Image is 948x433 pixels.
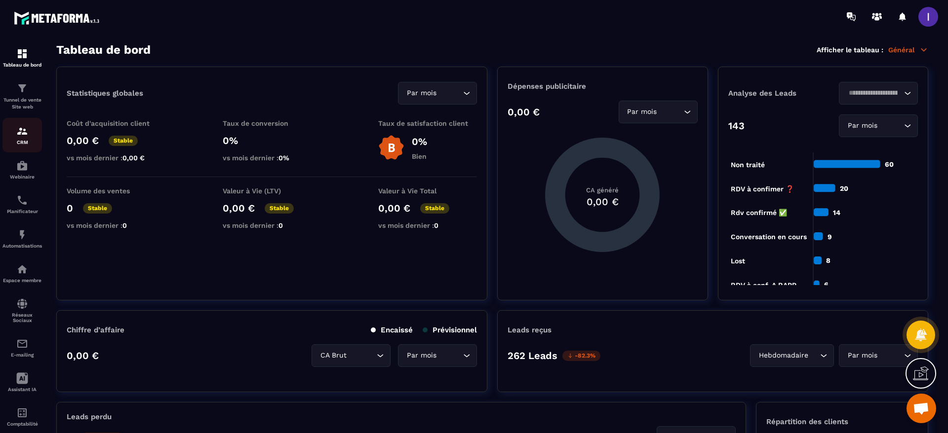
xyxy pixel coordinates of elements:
p: Espace membre [2,278,42,283]
span: 0 [278,221,283,229]
img: logo [14,9,103,27]
img: automations [16,229,28,241]
span: 0 [434,221,438,229]
p: Assistant IA [2,387,42,392]
p: Général [888,45,928,54]
span: 0,00 € [122,154,145,162]
p: Statistiques globales [67,89,143,98]
p: vs mois dernier : [223,221,321,229]
p: 0,00 € [223,202,255,214]
tspan: Lost [731,257,745,265]
input: Search for option [349,350,374,361]
div: Search for option [398,82,477,105]
input: Search for option [438,88,461,99]
img: automations [16,160,28,172]
tspan: RDV à confimer ❓ [731,185,794,193]
span: Par mois [845,120,879,131]
p: Réseaux Sociaux [2,312,42,323]
p: Taux de satisfaction client [378,119,477,127]
div: Search for option [750,344,834,367]
h3: Tableau de bord [56,43,151,57]
p: Webinaire [2,174,42,180]
p: -82.3% [562,351,600,361]
a: automationsautomationsWebinaire [2,152,42,187]
img: accountant [16,407,28,419]
span: Par mois [404,88,438,99]
p: Stable [420,203,449,214]
p: 0 [67,202,73,214]
div: Search for option [398,344,477,367]
p: Chiffre d’affaire [67,325,124,334]
p: vs mois dernier : [378,221,477,229]
p: 0% [223,135,321,146]
p: Leads reçus [508,325,552,334]
p: vs mois dernier : [223,154,321,162]
p: Afficher le tableau : [817,46,883,54]
span: Hebdomadaire [756,350,810,361]
div: Search for option [839,82,918,105]
img: formation [16,82,28,94]
a: formationformationCRM [2,118,42,152]
img: b-badge-o.b3b20ee6.svg [378,135,404,161]
img: email [16,338,28,350]
a: emailemailE-mailing [2,330,42,365]
img: automations [16,263,28,275]
p: Planificateur [2,209,42,214]
p: Stable [83,203,112,214]
p: Volume des ventes [67,187,165,195]
div: Search for option [839,114,918,137]
tspan: Conversation en cours [731,233,807,241]
span: 0 [122,221,127,229]
p: Valeur à Vie (LTV) [223,187,321,195]
p: Dépenses publicitaire [508,82,697,91]
a: Assistant IA [2,365,42,399]
p: Tableau de bord [2,62,42,68]
span: Par mois [845,350,879,361]
span: 0% [278,154,289,162]
a: formationformationTableau de bord [2,40,42,75]
a: schedulerschedulerPlanificateur [2,187,42,221]
p: Analyse des Leads [728,89,823,98]
a: social-networksocial-networkRéseaux Sociaux [2,290,42,330]
div: Search for option [619,101,698,123]
p: Valeur à Vie Total [378,187,477,195]
a: formationformationTunnel de vente Site web [2,75,42,118]
input: Search for option [845,88,902,99]
p: 0,00 € [67,350,99,361]
p: Stable [265,203,294,214]
span: Par mois [625,107,659,117]
p: Tunnel de vente Site web [2,97,42,110]
p: Répartition des clients [766,417,918,426]
p: Taux de conversion [223,119,321,127]
p: vs mois dernier : [67,154,165,162]
input: Search for option [879,120,902,131]
p: Coût d'acquisition client [67,119,165,127]
a: automationsautomationsEspace membre [2,256,42,290]
img: scheduler [16,194,28,206]
input: Search for option [810,350,818,361]
p: 0,00 € [67,135,99,146]
tspan: Non traité [731,161,765,169]
p: 0,00 € [508,106,540,118]
p: Encaissé [371,325,413,334]
p: Automatisations [2,243,42,249]
p: 143 [728,120,745,132]
p: Prévisionnel [423,325,477,334]
img: formation [16,125,28,137]
p: 262 Leads [508,350,557,361]
p: 0% [412,136,427,147]
div: Search for option [839,344,918,367]
input: Search for option [438,350,461,361]
p: Stable [109,136,138,146]
input: Search for option [879,350,902,361]
p: E-mailing [2,352,42,358]
p: 0,00 € [378,202,410,214]
tspan: Rdv confirmé ✅ [731,209,788,217]
span: CA Brut [318,350,349,361]
p: vs mois dernier : [67,221,165,229]
div: Search for option [312,344,391,367]
p: CRM [2,140,42,145]
img: social-network [16,298,28,310]
tspan: RDV à conf. A RAPP... [731,281,801,289]
input: Search for option [659,107,681,117]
